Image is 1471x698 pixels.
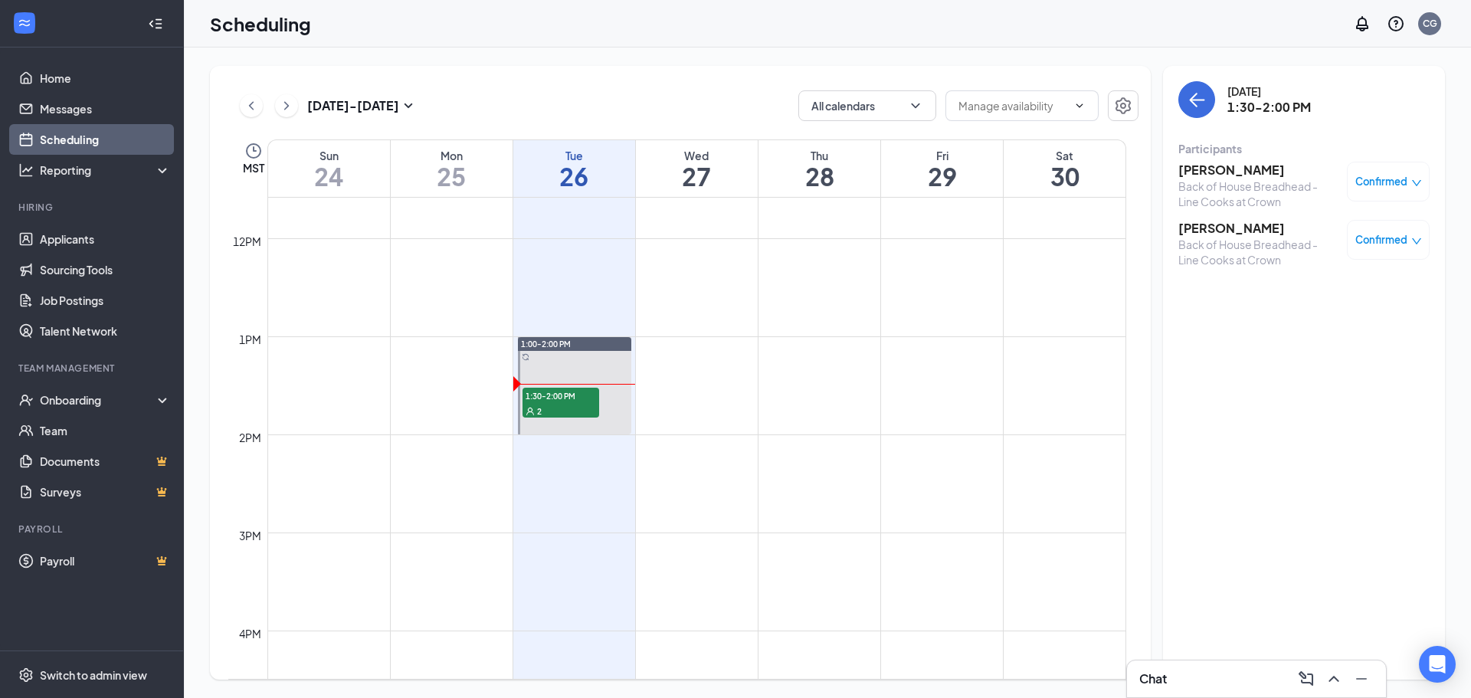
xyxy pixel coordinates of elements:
[636,163,758,189] h1: 27
[275,94,298,117] button: ChevronRight
[881,140,1003,197] a: August 29, 2025
[40,415,171,446] a: Team
[236,625,264,642] div: 4pm
[236,527,264,544] div: 3pm
[1108,90,1138,121] button: Settings
[18,667,34,683] svg: Settings
[18,201,168,214] div: Hiring
[1139,670,1167,687] h3: Chat
[1387,15,1405,33] svg: QuestionInfo
[1178,141,1430,156] div: Participants
[523,388,599,403] span: 1:30-2:00 PM
[40,162,172,178] div: Reporting
[636,148,758,163] div: Wed
[958,97,1067,114] input: Manage availability
[40,93,171,124] a: Messages
[798,90,936,121] button: All calendarsChevronDown
[1294,667,1319,691] button: ComposeMessage
[236,429,264,446] div: 2pm
[908,98,923,113] svg: ChevronDown
[307,97,399,114] h3: [DATE] - [DATE]
[1322,667,1346,691] button: ChevronUp
[513,140,635,197] a: August 26, 2025
[210,11,311,37] h1: Scheduling
[1114,97,1132,115] svg: Settings
[40,392,158,408] div: Onboarding
[881,148,1003,163] div: Fri
[1004,163,1125,189] h1: 30
[1419,646,1456,683] div: Open Intercom Messenger
[244,142,263,160] svg: Clock
[522,353,529,361] svg: Sync
[40,546,171,576] a: PayrollCrown
[1004,148,1125,163] div: Sat
[1227,99,1311,116] h3: 1:30-2:00 PM
[40,316,171,346] a: Talent Network
[1188,90,1206,109] svg: ArrowLeft
[391,140,513,197] a: August 25, 2025
[1355,232,1407,247] span: Confirmed
[1325,670,1343,688] svg: ChevronUp
[1178,237,1339,267] div: Back of House Breadhead - Line Cooks at Crown
[1411,236,1422,247] span: down
[268,140,390,197] a: August 24, 2025
[758,148,880,163] div: Thu
[537,406,542,417] span: 2
[40,446,171,477] a: DocumentsCrown
[18,392,34,408] svg: UserCheck
[1178,220,1339,237] h3: [PERSON_NAME]
[40,285,171,316] a: Job Postings
[17,15,32,31] svg: WorkstreamLogo
[40,124,171,155] a: Scheduling
[1353,15,1371,33] svg: Notifications
[1423,17,1437,30] div: CG
[18,523,168,536] div: Payroll
[1352,670,1371,688] svg: Minimize
[236,331,264,348] div: 1pm
[279,97,294,115] svg: ChevronRight
[243,160,264,175] span: MST
[526,407,535,416] svg: User
[636,140,758,197] a: August 27, 2025
[1411,178,1422,188] span: down
[40,477,171,507] a: SurveysCrown
[230,233,264,250] div: 12pm
[881,163,1003,189] h1: 29
[40,667,147,683] div: Switch to admin view
[399,97,418,115] svg: SmallChevronDown
[148,16,163,31] svg: Collapse
[513,163,635,189] h1: 26
[40,254,171,285] a: Sourcing Tools
[1355,174,1407,189] span: Confirmed
[758,140,880,197] a: August 28, 2025
[513,148,635,163] div: Tue
[391,163,513,189] h1: 25
[18,362,168,375] div: Team Management
[1178,179,1339,209] div: Back of House Breadhead - Line Cooks at Crown
[268,148,390,163] div: Sun
[1227,84,1311,99] div: [DATE]
[244,97,259,115] svg: ChevronLeft
[240,94,263,117] button: ChevronLeft
[1004,140,1125,197] a: August 30, 2025
[1073,100,1086,112] svg: ChevronDown
[521,339,571,349] span: 1:00-2:00 PM
[1178,162,1339,179] h3: [PERSON_NAME]
[18,162,34,178] svg: Analysis
[1178,81,1215,118] button: back-button
[1297,670,1315,688] svg: ComposeMessage
[1349,667,1374,691] button: Minimize
[40,224,171,254] a: Applicants
[268,163,390,189] h1: 24
[40,63,171,93] a: Home
[391,148,513,163] div: Mon
[758,163,880,189] h1: 28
